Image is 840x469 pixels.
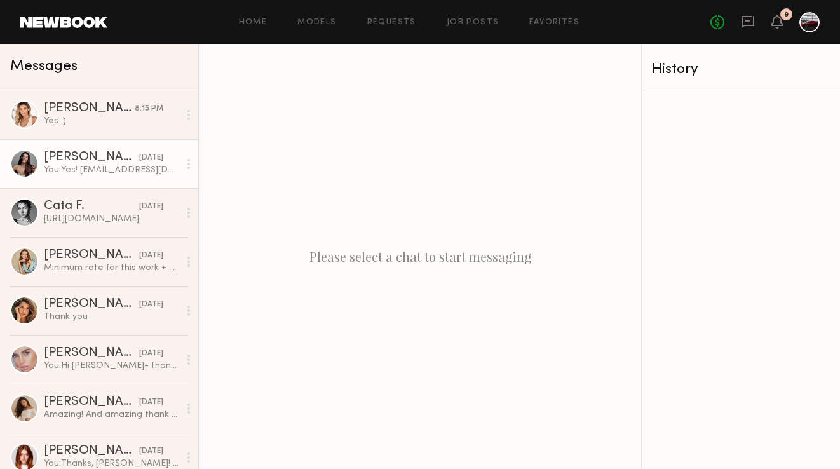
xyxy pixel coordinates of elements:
div: Amazing! And amazing thank you! [44,409,179,421]
div: [DATE] [139,397,163,409]
a: Favorites [529,18,579,27]
div: Minimum rate for this work + usage is 2K [44,262,179,274]
div: 9 [784,11,789,18]
div: [DATE] [139,348,163,360]
div: [DATE] [139,445,163,458]
div: You: Yes! [EMAIL_ADDRESS][DOMAIN_NAME] [44,164,179,176]
div: [PERSON_NAME] [44,347,139,360]
div: [DATE] [139,201,163,213]
a: Job Posts [447,18,499,27]
div: [PERSON_NAME] [PERSON_NAME] [44,102,135,115]
div: [DATE] [139,152,163,164]
div: [PERSON_NAME] [44,396,139,409]
div: Cata F. [44,200,139,213]
div: [PERSON_NAME] [44,445,139,458]
div: You: Hi [PERSON_NAME]- thank you so much! It was great working with you :) [44,360,179,372]
div: Please select a chat to start messaging [199,44,641,469]
div: Yes :) [44,115,179,127]
div: History [652,62,830,77]
a: Models [297,18,336,27]
a: Requests [367,18,416,27]
div: Thank you [44,311,179,323]
div: [PERSON_NAME] [44,249,139,262]
div: [URL][DOMAIN_NAME] [44,213,179,225]
div: [DATE] [139,299,163,311]
div: 8:15 PM [135,103,163,115]
div: [PERSON_NAME] [44,151,139,164]
div: [PERSON_NAME] [44,298,139,311]
span: Messages [10,59,78,74]
a: Home [239,18,268,27]
div: [DATE] [139,250,163,262]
